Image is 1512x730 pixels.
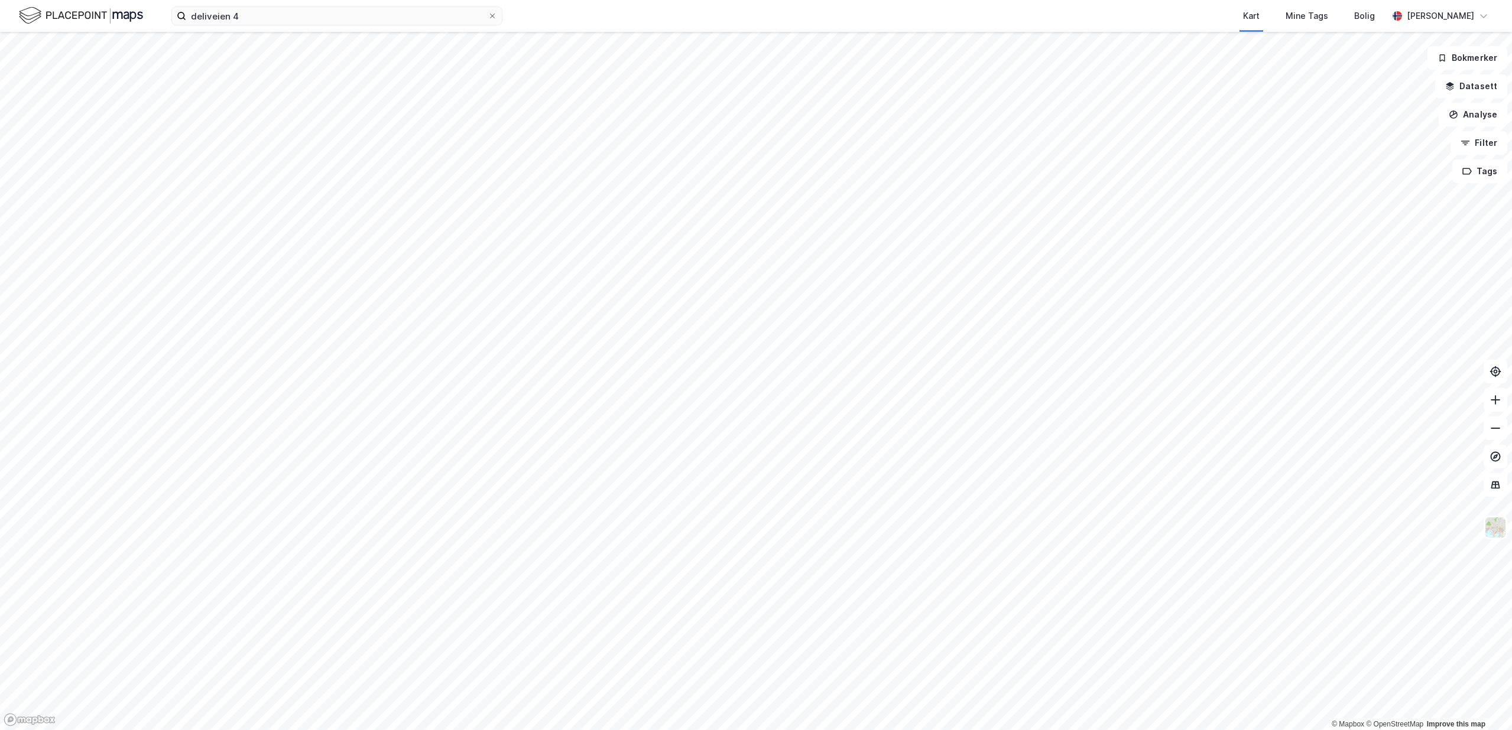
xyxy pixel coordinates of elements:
[1243,9,1260,23] div: Kart
[1453,673,1512,730] div: Kontrollprogram for chat
[19,5,143,26] img: logo.f888ab2527a4732fd821a326f86c7f29.svg
[1407,9,1474,23] div: [PERSON_NAME]
[1435,74,1507,98] button: Datasett
[1452,159,1507,183] button: Tags
[1453,673,1512,730] iframe: Chat Widget
[1484,516,1507,539] img: Z
[1451,131,1507,155] button: Filter
[1439,103,1507,126] button: Analyse
[1332,720,1364,728] a: Mapbox
[4,713,56,726] a: Mapbox homepage
[1427,46,1507,70] button: Bokmerker
[1366,720,1423,728] a: OpenStreetMap
[1286,9,1328,23] div: Mine Tags
[1354,9,1375,23] div: Bolig
[186,7,488,25] input: Søk på adresse, matrikkel, gårdeiere, leietakere eller personer
[1427,720,1485,728] a: Improve this map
